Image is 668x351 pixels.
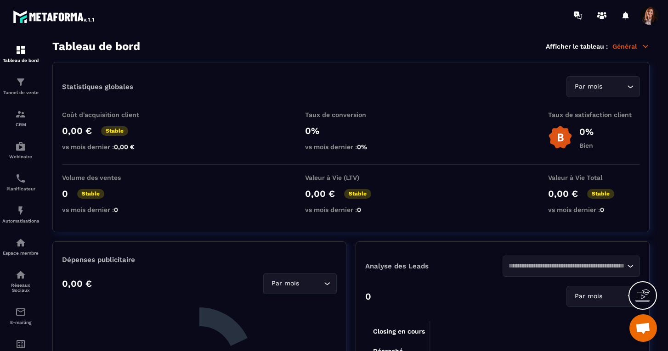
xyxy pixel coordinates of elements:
a: Ouvrir le chat [629,314,657,342]
p: vs mois dernier : [62,143,154,150]
a: automationsautomationsEspace membre [2,230,39,262]
p: vs mois dernier : [62,206,154,213]
img: automations [15,237,26,248]
input: Search for option [509,261,625,271]
p: 0% [305,125,397,136]
p: Automatisations [2,218,39,223]
span: 0 [357,206,361,213]
div: Search for option [566,76,640,97]
img: formation [15,109,26,120]
p: 0,00 € [62,278,92,289]
p: Volume des ventes [62,174,154,181]
p: Taux de satisfaction client [548,111,640,118]
p: Taux de conversion [305,111,397,118]
p: Valeur à Vie Total [548,174,640,181]
p: Stable [101,126,128,136]
img: social-network [15,269,26,280]
p: 0,00 € [305,188,335,199]
p: 0% [579,126,594,137]
p: Coût d'acquisition client [62,111,154,118]
p: Stable [77,189,104,199]
p: Webinaire [2,154,39,159]
span: Par mois [269,279,301,289]
a: automationsautomationsAutomatisations [2,198,39,230]
img: automations [15,141,26,152]
p: Bien [579,142,594,149]
img: scheduler [15,173,26,184]
img: accountant [15,339,26,350]
input: Search for option [301,279,322,289]
div: Search for option [503,256,640,277]
a: formationformationCRM [2,102,39,134]
img: automations [15,205,26,216]
p: CRM [2,122,39,127]
img: email [15,306,26,318]
div: Search for option [566,286,640,307]
span: 0,00 € [114,143,135,150]
a: automationsautomationsWebinaire [2,134,39,166]
input: Search for option [604,291,625,301]
p: vs mois dernier : [305,206,397,213]
img: formation [15,45,26,56]
p: Stable [587,189,614,199]
p: Tableau de bord [2,58,39,63]
a: schedulerschedulerPlanificateur [2,166,39,198]
p: Valeur à Vie (LTV) [305,174,397,181]
img: logo [13,8,96,25]
a: formationformationTunnel de vente [2,70,39,102]
input: Search for option [604,82,625,92]
p: Analyse des Leads [365,262,503,270]
p: vs mois dernier : [305,143,397,150]
p: 0 [62,188,68,199]
p: Tunnel de vente [2,90,39,95]
p: Espace membre [2,251,39,256]
img: formation [15,77,26,88]
a: formationformationTableau de bord [2,38,39,70]
p: Dépenses publicitaire [62,256,337,264]
span: 0% [357,143,367,150]
p: Réseaux Sociaux [2,283,39,293]
p: 0 [365,291,371,302]
p: E-mailing [2,320,39,325]
p: Planificateur [2,186,39,191]
p: 0,00 € [548,188,578,199]
p: vs mois dernier : [548,206,640,213]
p: 0,00 € [62,125,92,136]
span: Par mois [572,82,604,92]
a: emailemailE-mailing [2,300,39,332]
span: 0 [600,206,604,213]
div: Search for option [263,273,337,294]
p: Général [612,42,650,50]
p: Stable [344,189,371,199]
tspan: Closing en cours [373,328,425,335]
p: Afficher le tableau : [546,43,608,50]
span: 0 [114,206,118,213]
img: b-badge-o.b3b20ee6.svg [548,125,572,150]
a: social-networksocial-networkRéseaux Sociaux [2,262,39,300]
p: Statistiques globales [62,83,133,91]
span: Par mois [572,291,604,301]
h3: Tableau de bord [52,40,140,53]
